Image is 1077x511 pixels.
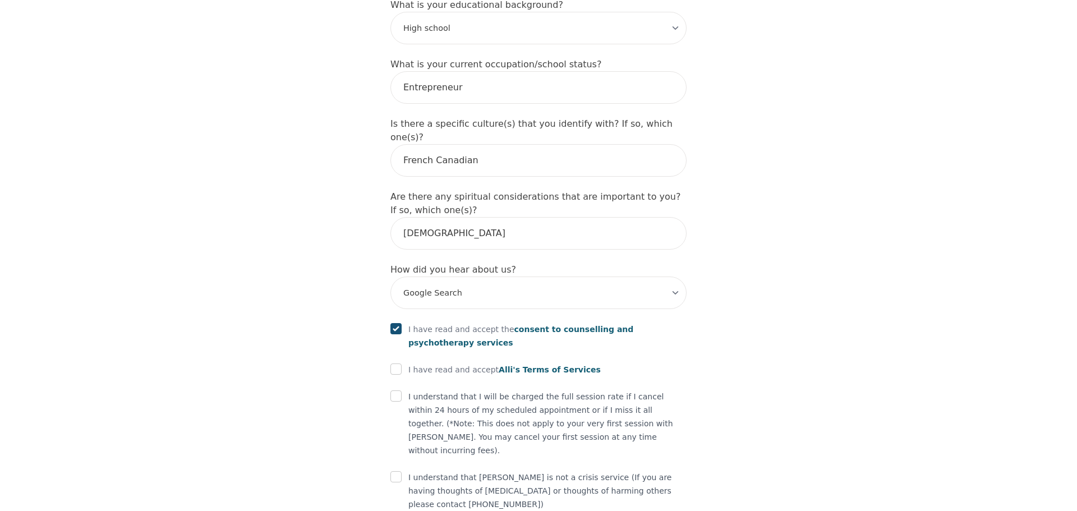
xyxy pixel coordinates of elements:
[408,471,687,511] p: I understand that [PERSON_NAME] is not a crisis service (If you are having thoughts of [MEDICAL_D...
[390,59,601,70] label: What is your current occupation/school status?
[408,390,687,457] p: I understand that I will be charged the full session rate if I cancel within 24 hours of my sched...
[390,118,673,142] label: Is there a specific culture(s) that you identify with? If so, which one(s)?
[408,325,633,347] span: consent to counselling and psychotherapy services
[499,365,601,374] span: Alli's Terms of Services
[390,264,516,275] label: How did you hear about us?
[390,191,680,215] label: Are there any spiritual considerations that are important to you? If so, which one(s)?
[408,323,687,349] p: I have read and accept the
[408,363,601,376] p: I have read and accept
